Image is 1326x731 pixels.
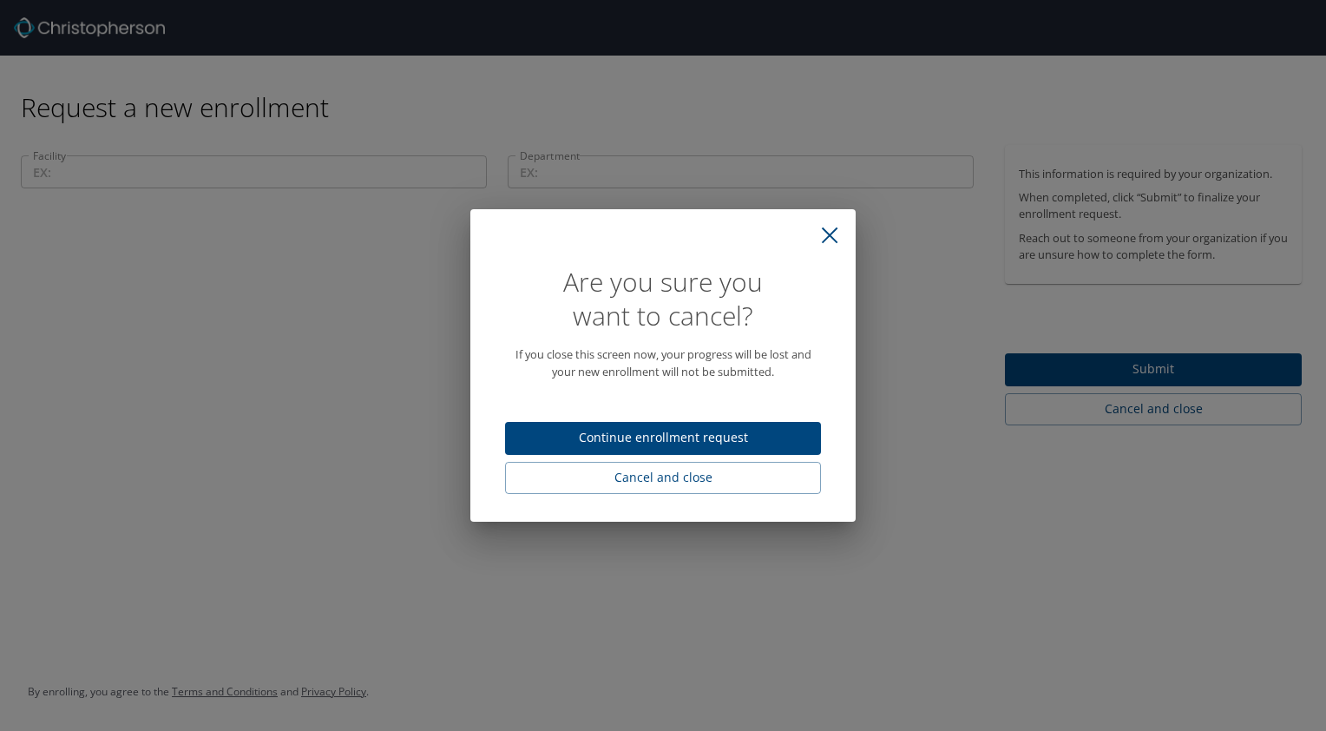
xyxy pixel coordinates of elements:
p: If you close this screen now, your progress will be lost and your new enrollment will not be subm... [505,346,821,379]
span: Continue enrollment request [519,427,807,449]
h1: Are you sure you want to cancel? [505,265,821,333]
span: Cancel and close [519,467,807,489]
button: Continue enrollment request [505,422,821,456]
button: Cancel and close [505,462,821,494]
button: close [811,216,849,254]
